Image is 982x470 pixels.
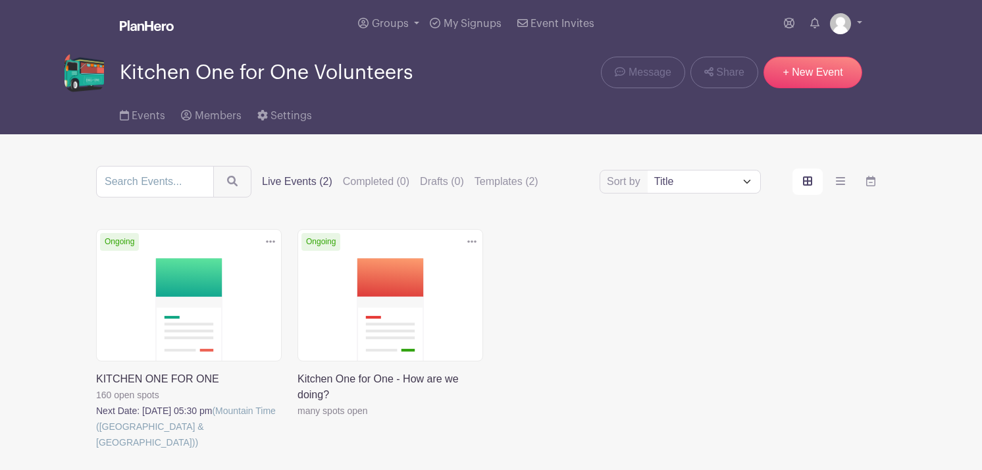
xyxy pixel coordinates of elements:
a: Message [601,57,685,88]
span: Kitchen One for One Volunteers [120,62,413,84]
span: Share [716,65,744,80]
label: Templates (2) [475,174,538,190]
span: Groups [372,18,409,29]
span: Events [132,111,165,121]
a: + New Event [763,57,862,88]
label: Drafts (0) [420,174,464,190]
label: Sort by [607,174,644,190]
label: Completed (0) [343,174,409,190]
a: Members [181,92,241,134]
div: order and view [792,169,886,195]
span: Event Invites [530,18,594,29]
span: Members [195,111,242,121]
a: Events [120,92,165,134]
a: Share [690,57,758,88]
a: Settings [257,92,312,134]
span: Settings [271,111,312,121]
span: Message [629,65,671,80]
img: truck.png [65,53,104,92]
label: Live Events (2) [262,174,332,190]
img: default-ce2991bfa6775e67f084385cd625a349d9dcbb7a52a09fb2fda1e96e2d18dcdb.png [830,13,851,34]
span: My Signups [444,18,502,29]
div: filters [262,174,538,190]
img: logo_white-6c42ec7e38ccf1d336a20a19083b03d10ae64f83f12c07503d8b9e83406b4c7d.svg [120,20,174,31]
input: Search Events... [96,166,214,197]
